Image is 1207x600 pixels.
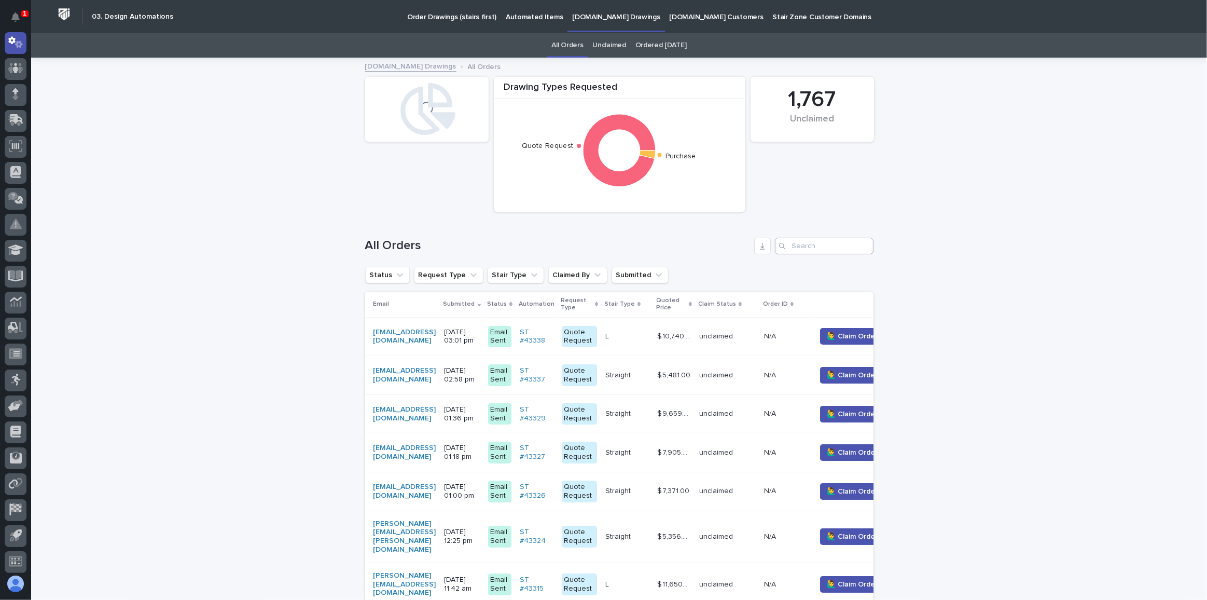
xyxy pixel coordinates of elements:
[612,267,669,283] button: Submitted
[562,403,597,425] div: Quote Request
[764,530,778,541] p: N/A
[768,114,856,135] div: Unclaimed
[445,328,480,346] p: [DATE] 03:01 pm
[820,576,884,593] button: 🙋‍♂️ Claim Order
[593,33,626,58] a: Unclaimed
[699,487,756,496] p: unclaimed
[657,369,692,380] p: $ 5,481.00
[827,447,878,458] span: 🙋‍♂️ Claim Order
[605,530,633,541] p: Straight
[520,444,553,461] a: ST #43327
[764,446,778,457] p: N/A
[520,576,553,593] a: ST #43315
[827,331,878,342] span: 🙋‍♂️ Claim Order
[820,528,884,545] button: 🙋‍♂️ Claim Order
[373,444,436,461] a: [EMAIL_ADDRESS][DOMAIN_NAME]
[665,153,696,160] text: Purchase
[605,578,611,589] p: L
[365,511,905,563] tr: [PERSON_NAME][EMAIL_ADDRESS][PERSON_NAME][DOMAIN_NAME] [DATE] 12:25 pmEmail SentST #43324 Quote R...
[827,531,878,542] span: 🙋‍♂️ Claim Order
[605,485,633,496] p: Straight
[373,405,436,423] a: [EMAIL_ADDRESS][DOMAIN_NAME]
[445,405,480,423] p: [DATE] 01:36 pm
[699,448,756,457] p: unclaimed
[827,579,878,590] span: 🙋‍♂️ Claim Order
[562,574,597,595] div: Quote Request
[657,407,693,418] p: $ 9,659.00
[488,364,511,386] div: Email Sent
[635,33,687,58] a: Ordered [DATE]
[23,10,26,17] p: 1
[365,472,905,511] tr: [EMAIL_ADDRESS][DOMAIN_NAME] [DATE] 01:00 pmEmail SentST #43326 Quote RequestStraightStraight $ 7...
[698,298,736,310] p: Claim Status
[373,298,390,310] p: Email
[365,394,905,433] tr: [EMAIL_ADDRESS][DOMAIN_NAME] [DATE] 01:36 pmEmail SentST #43329 Quote RequestStraightStraight $ 9...
[520,328,553,346] a: ST #43338
[764,330,778,341] p: N/A
[657,446,693,457] p: $ 7,905.00
[373,328,436,346] a: [EMAIL_ADDRESS][DOMAIN_NAME]
[820,444,884,461] button: 🙋‍♂️ Claim Order
[365,60,456,72] a: [DOMAIN_NAME] Drawings
[827,486,878,497] span: 🙋‍♂️ Claim Order
[414,267,483,283] button: Request Type
[365,433,905,472] tr: [EMAIL_ADDRESS][DOMAIN_NAME] [DATE] 01:18 pmEmail SentST #43327 Quote RequestStraightStraight $ 7...
[548,267,607,283] button: Claimed By
[494,82,745,99] div: Drawing Types Requested
[605,369,633,380] p: Straight
[764,485,778,496] p: N/A
[365,238,750,253] h1: All Orders
[605,446,633,457] p: Straight
[604,298,635,310] p: Stair Type
[488,442,511,463] div: Email Sent
[561,295,592,314] p: Request Type
[764,578,778,589] p: N/A
[443,298,475,310] p: Submitted
[520,405,553,423] a: ST #43329
[699,580,756,589] p: unclaimed
[365,317,905,356] tr: [EMAIL_ADDRESS][DOMAIN_NAME] [DATE] 03:01 pmEmail SentST #43338 Quote RequestLL $ 10,740.00$ 10,7...
[820,483,884,500] button: 🙋‍♂️ Claim Order
[445,576,480,593] p: [DATE] 11:42 am
[657,330,693,341] p: $ 10,740.00
[562,364,597,386] div: Quote Request
[827,409,878,419] span: 🙋‍♂️ Claim Order
[775,238,873,254] input: Search
[373,366,436,384] a: [EMAIL_ADDRESS][DOMAIN_NAME]
[520,483,553,500] a: ST #43326
[487,298,507,310] p: Status
[820,367,884,384] button: 🙋‍♂️ Claim Order
[605,407,633,418] p: Straight
[365,267,410,283] button: Status
[605,330,611,341] p: L
[365,356,905,395] tr: [EMAIL_ADDRESS][DOMAIN_NAME] [DATE] 02:58 pmEmail SentST #43337 Quote RequestStraightStraight $ 5...
[5,6,26,28] button: Notifications
[820,328,884,345] button: 🙋‍♂️ Claim Order
[522,142,573,149] text: Quote Request
[562,526,597,548] div: Quote Request
[699,332,756,341] p: unclaimed
[488,326,511,348] div: Email Sent
[562,481,597,502] div: Quote Request
[5,573,26,595] button: users-avatar
[92,12,173,21] h2: 03. Design Automations
[552,33,584,58] a: All Orders
[519,298,554,310] p: Automation
[373,520,436,554] a: [PERSON_NAME][EMAIL_ADDRESS][PERSON_NAME][DOMAIN_NAME]
[373,483,436,500] a: [EMAIL_ADDRESS][DOMAIN_NAME]
[562,442,597,463] div: Quote Request
[656,295,686,314] p: Quoted Price
[699,410,756,418] p: unclaimed
[764,407,778,418] p: N/A
[488,403,511,425] div: Email Sent
[768,87,856,113] div: 1,767
[488,526,511,548] div: Email Sent
[820,406,884,422] button: 🙋‍♂️ Claim Order
[488,481,511,502] div: Email Sent
[657,578,693,589] p: $ 11,650.00
[520,366,553,384] a: ST #43337
[488,267,544,283] button: Stair Type
[657,530,693,541] p: $ 5,356.00
[657,485,691,496] p: $ 7,371.00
